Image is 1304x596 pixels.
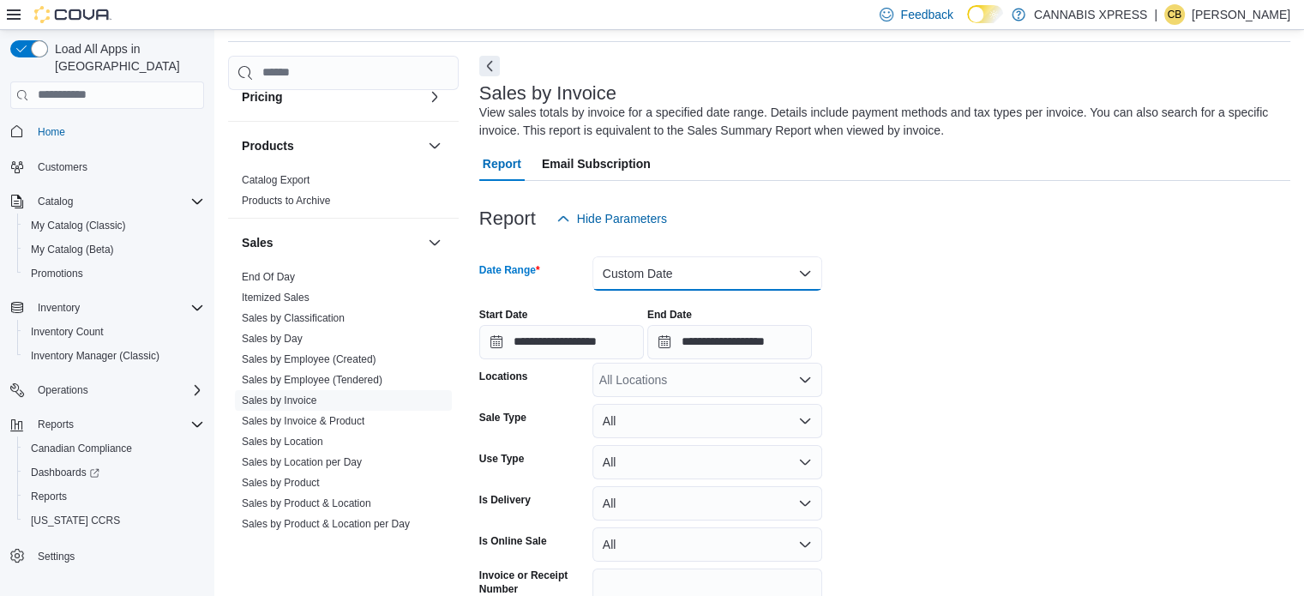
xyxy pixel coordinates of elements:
span: Sales by Product & Location per Day [242,517,410,531]
span: Promotions [24,263,204,284]
span: Sales by Location [242,435,323,449]
span: Load All Apps in [GEOGRAPHIC_DATA] [48,40,204,75]
a: Sales by Employee (Created) [242,353,376,365]
span: Operations [31,380,204,400]
a: Sales by Product & Location [242,497,371,509]
span: Washington CCRS [24,510,204,531]
button: Next [479,56,500,76]
span: My Catalog (Classic) [24,215,204,236]
button: Operations [31,380,95,400]
button: Custom Date [592,256,822,291]
span: Sales by Employee (Tendered) [242,373,382,387]
a: End Of Day [242,271,295,283]
button: Catalog [31,191,80,212]
a: [US_STATE] CCRS [24,510,127,531]
span: Inventory Count [31,325,104,339]
a: Sales by Employee (Tendered) [242,374,382,386]
button: Settings [3,543,211,568]
a: Canadian Compliance [24,438,139,459]
button: Hide Parameters [550,202,674,236]
span: Inventory [38,301,80,315]
a: Dashboards [24,462,106,483]
a: Dashboards [17,461,211,485]
button: Customers [3,154,211,179]
label: Invoice or Receipt Number [479,569,586,596]
span: Sales by Product & Location [242,497,371,510]
div: View sales totals by invoice for a specified date range. Details include payment methods and tax ... [479,104,1282,140]
span: Promotions [31,267,83,280]
input: Dark Mode [967,5,1003,23]
h3: Report [479,208,536,229]
span: Home [38,125,65,139]
a: Catalog Export [242,174,309,186]
h3: Sales by Invoice [479,83,616,104]
button: Canadian Compliance [17,436,211,461]
button: Inventory [3,296,211,320]
button: Home [3,119,211,144]
a: Sales by Location per Day [242,456,362,468]
span: Catalog Export [242,173,309,187]
span: [US_STATE] CCRS [31,514,120,527]
a: Products to Archive [242,195,330,207]
span: Sales by Invoice [242,394,316,407]
p: CANNABIS XPRESS [1034,4,1147,25]
button: Products [242,137,421,154]
button: Inventory Manager (Classic) [17,344,211,368]
span: Inventory Count [24,322,204,342]
button: Inventory Count [17,320,211,344]
span: Inventory Manager (Classic) [31,349,159,363]
button: Reports [17,485,211,509]
span: CB [1168,4,1182,25]
span: Home [31,121,204,142]
button: Pricing [242,88,421,105]
p: | [1154,4,1157,25]
span: My Catalog (Beta) [24,239,204,260]
span: Operations [38,383,88,397]
span: Inventory [31,298,204,318]
p: [PERSON_NAME] [1192,4,1290,25]
span: Canadian Compliance [31,442,132,455]
button: My Catalog (Classic) [17,214,211,238]
button: Reports [3,412,211,436]
label: Use Type [479,452,524,466]
span: Feedback [900,6,952,23]
span: Customers [38,160,87,174]
div: Sales [228,267,459,562]
button: Promotions [17,262,211,286]
button: Reports [31,414,81,435]
label: Start Date [479,308,528,322]
a: Sales by Product & Location per Day [242,518,410,530]
span: End Of Day [242,270,295,284]
a: Sales by Day [242,333,303,345]
a: Promotions [24,263,90,284]
span: Reports [38,418,74,431]
span: Settings [31,545,204,566]
a: Sales by Location [242,436,323,448]
span: Dark Mode [967,23,968,24]
label: End Date [647,308,692,322]
span: Inventory Manager (Classic) [24,346,204,366]
label: Is Online Sale [479,534,547,548]
button: Sales [242,234,421,251]
span: Itemized Sales [242,291,309,304]
button: Catalog [3,190,211,214]
a: Home [31,122,72,142]
label: Is Delivery [479,493,531,507]
a: Inventory Manager (Classic) [24,346,166,366]
a: Settings [31,546,81,567]
label: Date Range [479,263,540,277]
input: Press the down key to open a popover containing a calendar. [647,325,812,359]
input: Press the down key to open a popover containing a calendar. [479,325,644,359]
a: Reports [24,486,74,507]
span: Sales by Product [242,476,320,490]
span: My Catalog (Beta) [31,243,114,256]
span: Report [483,147,521,181]
button: All [592,527,822,562]
a: My Catalog (Classic) [24,215,133,236]
span: Hide Parameters [577,210,667,227]
span: Sales by Location per Day [242,455,362,469]
button: All [592,404,822,438]
button: My Catalog (Beta) [17,238,211,262]
a: Inventory Count [24,322,111,342]
button: Pricing [424,87,445,107]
